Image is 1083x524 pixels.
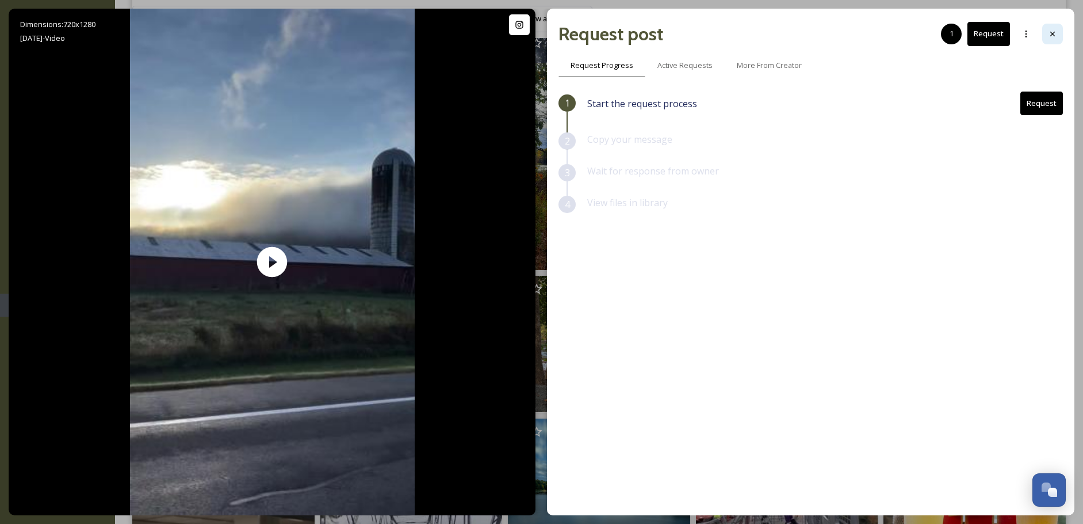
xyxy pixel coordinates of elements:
span: 1 [565,96,570,110]
span: 3 [565,166,570,180]
img: thumbnail [130,9,415,515]
span: Request Progress [571,60,633,71]
span: Copy your message [587,133,672,146]
span: More From Creator [737,60,802,71]
span: 4 [565,198,570,211]
span: View files in library [587,196,668,209]
button: Request [1020,92,1063,115]
span: 1 [950,28,954,39]
span: Wait for response from owner [587,165,719,177]
span: 2 [565,134,570,148]
span: [DATE] - Video [20,33,65,43]
span: Active Requests [657,60,713,71]
span: Dimensions: 720 x 1280 [20,19,95,29]
span: Start the request process [587,97,697,111]
button: Request [967,22,1010,45]
button: Open Chat [1032,473,1066,507]
h2: Request post [558,20,663,48]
